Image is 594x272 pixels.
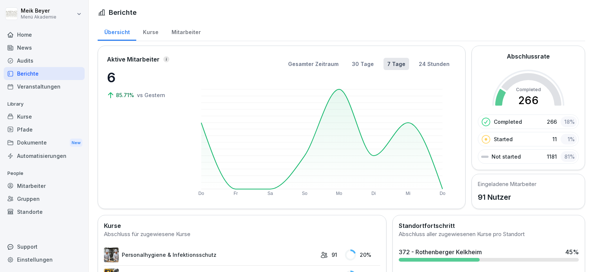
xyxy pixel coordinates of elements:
div: Dokumente [4,136,85,150]
img: tq1iwfpjw7gb8q143pboqzza.png [104,248,119,262]
p: 91 [332,251,337,259]
div: New [70,139,82,147]
a: Audits [4,54,85,67]
p: 6 [107,67,181,87]
p: 91 Nutzer [478,192,536,203]
div: 1 % [561,134,577,145]
text: Do [440,191,446,196]
h2: Kurse [104,221,380,230]
a: Kurse [4,110,85,123]
a: 372 - Rothenberger Kelkheim45% [396,245,582,265]
p: 1181 [547,153,557,160]
p: Library [4,98,85,110]
text: Do [198,191,204,196]
p: Aktive Mitarbeiter [107,55,160,64]
p: 11 [552,135,557,143]
button: 7 Tage [384,58,409,70]
div: 372 - Rothenberger Kelkheim [399,248,482,256]
h2: Standortfortschritt [399,221,579,230]
text: Fr [234,191,238,196]
a: Home [4,28,85,41]
div: 81 % [561,151,577,162]
a: Veranstaltungen [4,80,85,93]
h5: Eingeladene Mitarbeiter [478,180,536,188]
div: 18 % [561,116,577,127]
button: Gesamter Zeitraum [284,58,342,70]
a: Mitarbeiter [165,22,207,41]
p: 266 [547,118,557,126]
div: Abschluss für zugewiesene Kurse [104,230,380,239]
a: Personalhygiene & Infektionsschutz [104,248,317,262]
div: 20 % [345,249,380,261]
button: 24 Stunden [415,58,453,70]
a: Automatisierungen [4,149,85,162]
text: Mo [336,191,342,196]
button: 30 Tage [348,58,378,70]
p: Not started [492,153,521,160]
a: DokumenteNew [4,136,85,150]
a: News [4,41,85,54]
a: Berichte [4,67,85,80]
div: 45 % [565,248,579,256]
h2: Abschlussrate [507,52,550,61]
a: Mitarbeiter [4,179,85,192]
a: Kurse [136,22,165,41]
text: Di [371,191,375,196]
p: Menü Akademie [21,14,56,20]
div: Support [4,240,85,253]
a: Einstellungen [4,253,85,266]
a: Standorte [4,205,85,218]
div: Abschluss aller zugewiesenen Kurse pro Standort [399,230,579,239]
p: 85.71% [116,91,136,99]
a: Gruppen [4,192,85,205]
a: Pfade [4,123,85,136]
p: Completed [494,118,522,126]
a: Übersicht [98,22,136,41]
text: So [302,191,307,196]
p: vs Gestern [137,91,165,99]
text: Mi [406,191,411,196]
p: Started [494,135,513,143]
p: People [4,167,85,179]
h1: Berichte [109,7,137,17]
p: Meik Beyer [21,8,56,14]
text: Sa [267,191,273,196]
